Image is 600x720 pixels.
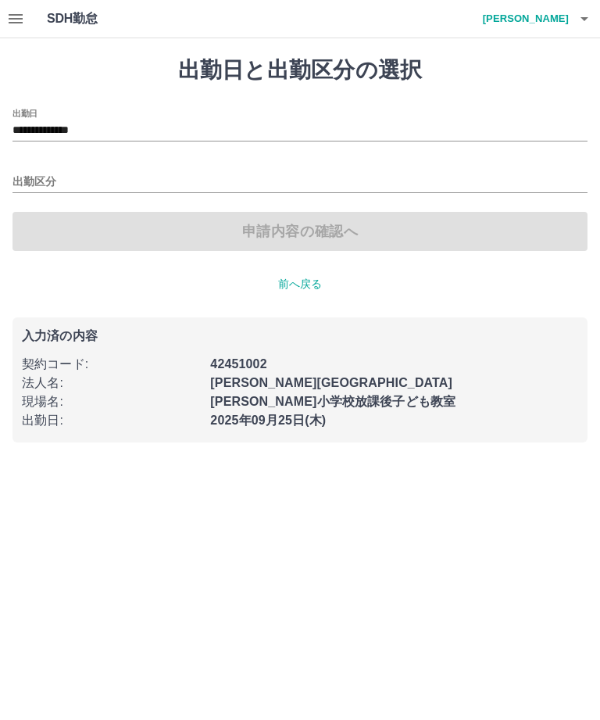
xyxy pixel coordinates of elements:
h1: 出勤日と出勤区分の選択 [12,57,587,84]
b: [PERSON_NAME]小学校放課後子ども教室 [210,395,455,408]
p: 契約コード : [22,355,201,374]
p: 法人名 : [22,374,201,392]
p: 出勤日 : [22,411,201,430]
label: 出勤日 [12,107,37,119]
b: [PERSON_NAME][GEOGRAPHIC_DATA] [210,376,452,389]
p: 現場名 : [22,392,201,411]
p: 入力済の内容 [22,330,578,342]
b: 42451002 [210,357,266,371]
b: 2025年09月25日(木) [210,414,326,427]
p: 前へ戻る [12,276,587,292]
